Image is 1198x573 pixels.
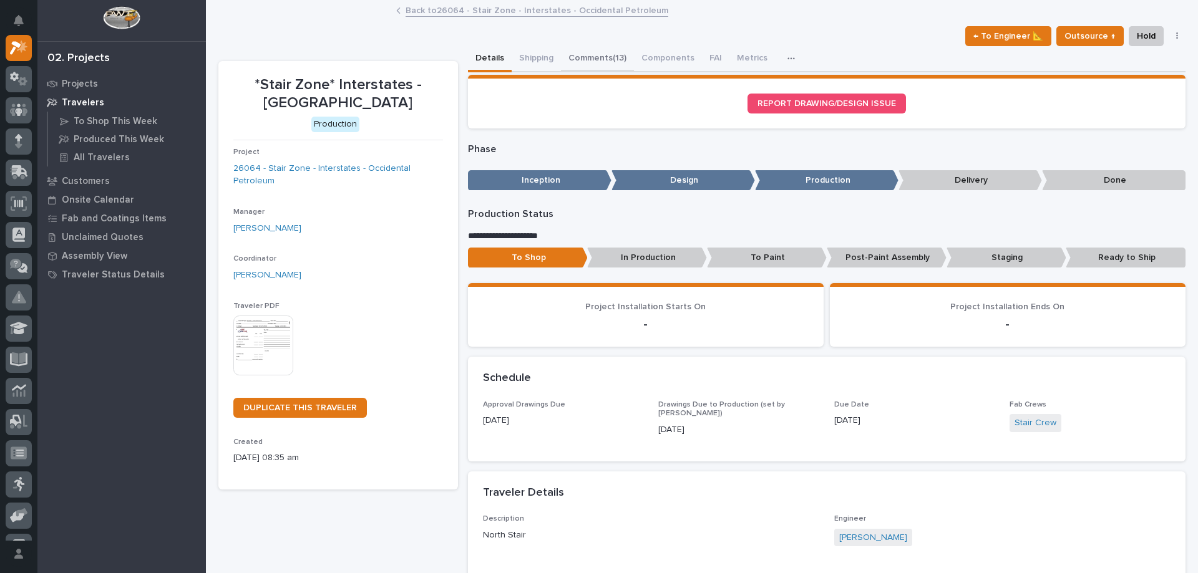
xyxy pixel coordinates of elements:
[233,269,301,282] a: [PERSON_NAME]
[1066,248,1186,268] p: Ready to Ship
[233,148,260,156] span: Project
[839,531,907,544] a: [PERSON_NAME]
[634,46,702,72] button: Components
[1137,29,1156,44] span: Hold
[585,302,706,311] span: Project Installation Starts On
[827,248,947,268] p: Post-Paint Assembly
[37,246,206,265] a: Assembly View
[483,372,531,385] h2: Schedule
[1129,26,1164,46] button: Hold
[62,269,165,281] p: Traveler Status Details
[37,265,206,284] a: Traveler Status Details
[103,6,140,29] img: Workspace Logo
[233,438,263,446] span: Created
[62,213,167,224] p: Fab and Coatings Items
[16,15,32,35] div: Notifications
[48,130,206,148] a: Produced This Week
[898,170,1042,191] p: Delivery
[37,228,206,246] a: Unclaimed Quotes
[37,209,206,228] a: Fab and Coatings Items
[1015,417,1056,430] a: Stair Crew
[233,451,443,465] p: [DATE] 08:35 am
[62,195,134,206] p: Onsite Calendar
[483,515,524,522] span: Description
[561,46,634,72] button: Comments (13)
[748,94,906,113] a: REPORT DRAWING/DESIGN ISSUE
[950,302,1064,311] span: Project Installation Ends On
[512,46,561,72] button: Shipping
[845,317,1171,332] p: -
[62,251,127,262] p: Assembly View
[47,52,110,65] div: 02. Projects
[6,7,32,34] button: Notifications
[973,29,1043,44] span: ← To Engineer 📐
[658,401,785,417] span: Drawings Due to Production (set by [PERSON_NAME])
[406,2,668,17] a: Back to26064 - Stair Zone - Interstates - Occidental Petroleum
[243,403,357,412] span: DUPLICATE THIS TRAVELER
[483,486,564,500] h2: Traveler Details
[37,190,206,209] a: Onsite Calendar
[483,529,819,542] p: North Stair
[483,401,565,408] span: Approval Drawings Due
[483,414,644,427] p: [DATE]
[468,143,1186,155] p: Phase
[233,208,265,216] span: Manager
[233,398,367,418] a: DUPLICATE THIS TRAVELER
[37,74,206,93] a: Projects
[62,176,110,187] p: Customers
[468,170,611,191] p: Inception
[468,46,512,72] button: Details
[62,232,144,243] p: Unclaimed Quotes
[965,26,1051,46] button: ← To Engineer 📐
[1056,26,1124,46] button: Outsource ↑
[947,248,1066,268] p: Staging
[74,152,130,163] p: All Travelers
[37,93,206,112] a: Travelers
[48,112,206,130] a: To Shop This Week
[233,255,276,262] span: Coordinator
[468,248,588,268] p: To Shop
[62,79,98,90] p: Projects
[74,134,164,145] p: Produced This Week
[74,116,157,127] p: To Shop This Week
[1064,29,1116,44] span: Outsource ↑
[611,170,755,191] p: Design
[729,46,775,72] button: Metrics
[707,248,827,268] p: To Paint
[311,117,359,132] div: Production
[37,171,206,190] a: Customers
[1010,401,1046,408] span: Fab Crews
[587,248,707,268] p: In Production
[48,148,206,166] a: All Travelers
[1042,170,1186,191] p: Done
[233,76,443,112] p: *Stair Zone* Interstates - [GEOGRAPHIC_DATA]
[658,423,819,436] p: [DATE]
[233,222,301,235] a: [PERSON_NAME]
[483,317,809,332] p: -
[233,162,443,188] a: 26064 - Stair Zone - Interstates - Occidental Petroleum
[468,208,1186,220] p: Production Status
[62,97,104,108] p: Travelers
[233,302,280,310] span: Traveler PDF
[702,46,729,72] button: FAI
[757,99,896,108] span: REPORT DRAWING/DESIGN ISSUE
[834,515,866,522] span: Engineer
[834,414,995,427] p: [DATE]
[755,170,898,191] p: Production
[834,401,869,408] span: Due Date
